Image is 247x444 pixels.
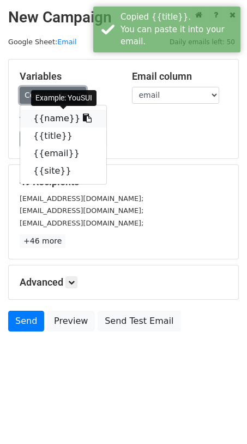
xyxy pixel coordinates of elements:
a: {{site}} [20,162,106,180]
iframe: Chat Widget [192,392,247,444]
small: [EMAIL_ADDRESS][DOMAIN_NAME]; [20,194,143,203]
a: Preview [47,311,95,331]
a: Email [57,38,76,46]
a: {{email}} [20,145,106,162]
h5: Advanced [20,276,227,288]
a: Send [8,311,44,331]
small: Google Sheet: [8,38,77,46]
div: Example: YouSUI [31,90,97,106]
a: +46 more [20,234,65,248]
h5: 49 Recipients [20,176,227,188]
small: [EMAIL_ADDRESS][DOMAIN_NAME]; [20,206,143,215]
a: {{title}} [20,127,106,145]
a: {{name}} [20,110,106,127]
h5: Email column [132,70,228,82]
h5: Variables [20,70,116,82]
a: Send Test Email [98,311,180,331]
div: Copied {{title}}. You can paste it into your email. [121,11,236,48]
a: Copy/paste... [20,87,86,104]
h2: New Campaign [8,8,239,27]
small: [EMAIL_ADDRESS][DOMAIN_NAME]; [20,219,143,227]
